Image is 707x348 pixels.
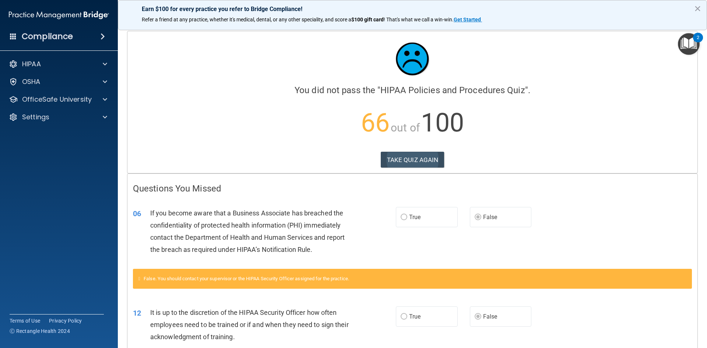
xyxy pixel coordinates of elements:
h4: Compliance [22,31,73,42]
a: HIPAA [9,60,107,68]
span: ! That's what we call a win-win. [384,17,454,22]
div: 2 [697,38,699,47]
img: PMB logo [9,8,109,22]
a: OSHA [9,77,107,86]
span: False. You should contact your supervisor or the HIPAA Security Officer assigned for the practice. [144,276,349,281]
input: True [401,215,407,220]
input: False [475,314,481,320]
strong: Get Started [454,17,481,22]
span: False [483,313,497,320]
span: HIPAA Policies and Procedures Quiz [380,85,525,95]
p: OfficeSafe University [22,95,92,104]
a: OfficeSafe University [9,95,107,104]
a: Privacy Policy [49,317,82,324]
img: sad_face.ecc698e2.jpg [390,37,435,81]
span: 06 [133,209,141,218]
p: OSHA [22,77,41,86]
span: out of [391,121,420,134]
p: Earn $100 for every practice you refer to Bridge Compliance! [142,6,683,13]
span: 12 [133,309,141,317]
span: 66 [361,108,390,138]
input: True [401,314,407,320]
a: Terms of Use [10,317,40,324]
span: 100 [421,108,464,138]
a: Settings [9,113,107,122]
span: It is up to the discretion of the HIPAA Security Officer how often employees need to be trained o... [150,309,349,341]
strong: $100 gift card [351,17,384,22]
span: True [409,214,421,221]
button: TAKE QUIZ AGAIN [381,152,444,168]
span: False [483,214,497,221]
button: Close [694,3,701,14]
a: Get Started [454,17,482,22]
h4: You did not pass the " ". [133,85,692,95]
p: Settings [22,113,49,122]
p: HIPAA [22,60,41,68]
input: False [475,215,481,220]
span: Refer a friend at any practice, whether it's medical, dental, or any other speciality, and score a [142,17,351,22]
span: If you become aware that a Business Associate has breached the confidentiality of protected healt... [150,209,345,254]
h4: Questions You Missed [133,184,692,193]
span: Ⓒ Rectangle Health 2024 [10,327,70,335]
span: True [409,313,421,320]
button: Open Resource Center, 2 new notifications [678,33,700,55]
